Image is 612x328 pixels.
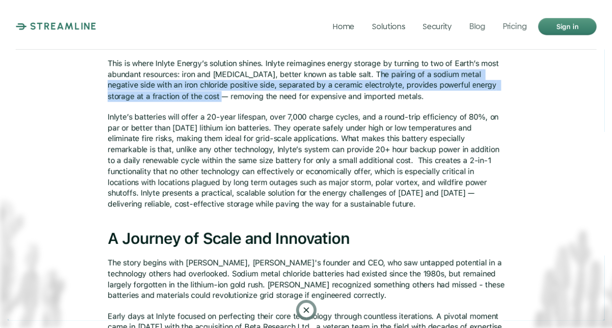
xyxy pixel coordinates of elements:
[30,20,97,32] p: STREAMLINE
[556,20,578,33] p: Sign in
[423,21,451,31] p: Security
[415,18,459,35] a: Security
[108,111,505,210] p: Inlyte’s batteries will offer a 20-year lifespan, over 7,000 charge cycles, and a round-trip effi...
[462,18,493,35] a: Blog
[502,21,526,31] p: Pricing
[372,21,405,31] p: Solutions
[108,58,505,102] p: This is where Inlyte Energy’s solution shines. Inlyte reimagines energy storage by turning to two...
[495,18,534,35] a: Pricing
[108,257,505,301] p: The story begins with [PERSON_NAME], [PERSON_NAME]'s founder and CEO, who saw untapped potential ...
[333,21,354,31] p: Home
[108,229,350,248] strong: A Journey of Scale and Innovation
[469,21,485,31] p: Blog
[325,18,362,35] a: Home
[16,20,97,32] a: STREAMLINE
[538,18,596,35] a: Sign in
